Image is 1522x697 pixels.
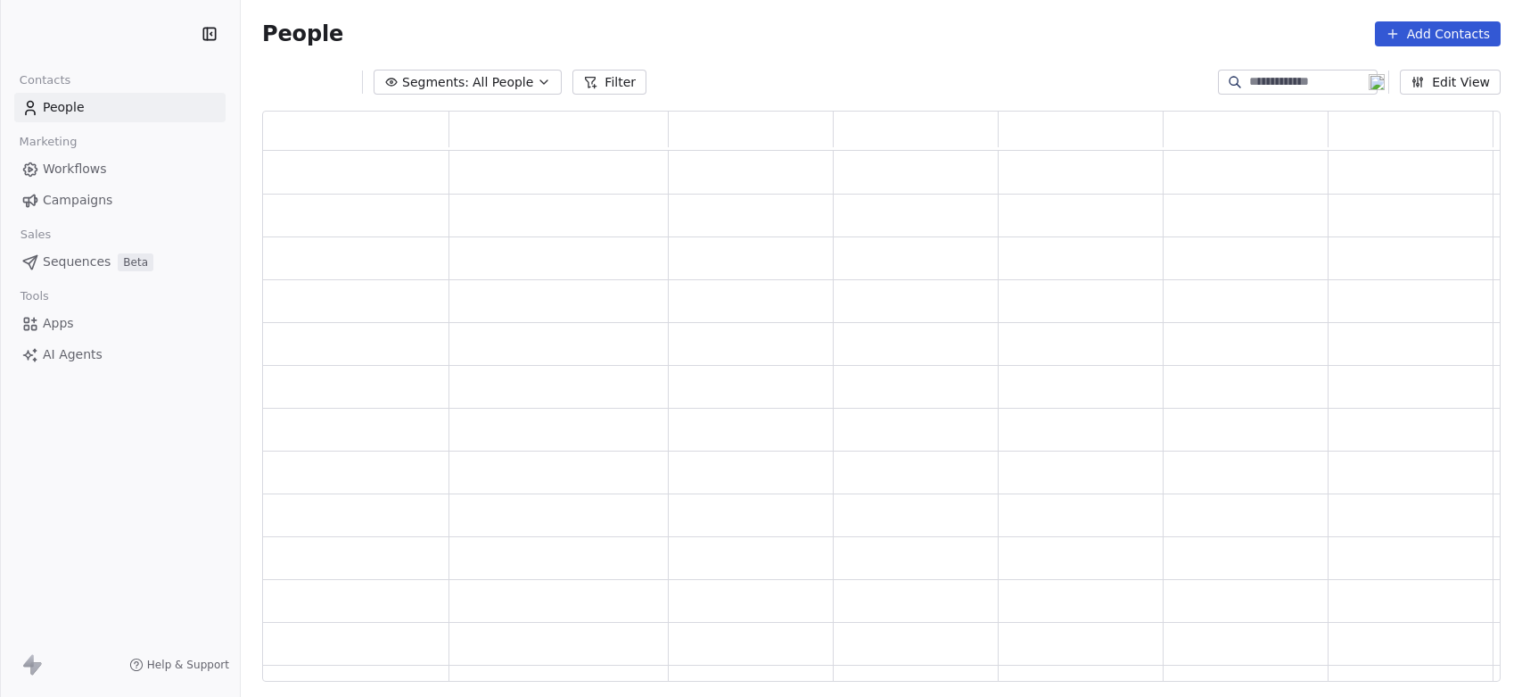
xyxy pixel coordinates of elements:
span: Campaigns [43,191,112,210]
a: Help & Support [129,658,229,672]
span: Sequences [43,253,111,271]
span: Beta [118,253,153,271]
a: People [14,93,226,122]
a: Campaigns [14,186,226,215]
span: Tools [12,283,56,310]
img: locked.png [1369,74,1385,90]
button: Add Contacts [1375,21,1501,46]
span: All People [473,73,533,92]
span: Apps [43,314,74,333]
span: AI Agents [43,345,103,364]
span: Workflows [43,160,107,178]
span: Segments: [402,73,469,92]
a: Workflows [14,154,226,184]
button: Edit View [1400,70,1501,95]
span: People [262,21,343,47]
a: Apps [14,309,226,338]
span: People [43,98,85,117]
a: AI Agents [14,340,226,369]
span: Marketing [12,129,85,155]
span: Sales [12,221,59,248]
button: Filter [572,70,646,95]
span: Contacts [12,67,78,94]
span: Help & Support [147,658,229,672]
a: SequencesBeta [14,247,226,277]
